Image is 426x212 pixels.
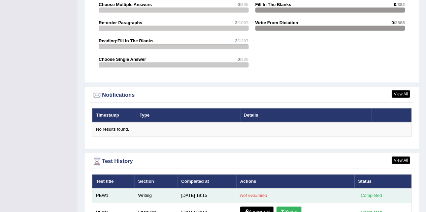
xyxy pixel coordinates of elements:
th: Type [136,108,240,122]
a: View All [392,90,410,98]
span: /382 [396,2,405,7]
span: /1007 [237,20,249,25]
td: [DATE] 19:15 [177,188,236,203]
th: Completed at [177,174,236,188]
strong: Reading:Fill In The Blanks [99,38,154,43]
strong: Re-order Paragraphs [99,20,142,25]
td: Writing [134,188,177,203]
strong: Write From Dictation [255,20,298,25]
td: PEW1 [92,188,135,203]
span: /2885 [394,20,405,25]
div: Test History [92,157,412,167]
span: 0 [237,2,240,7]
th: Actions [236,174,354,188]
div: No results found. [96,126,407,133]
span: 0 [237,57,240,62]
span: /305 [240,2,248,7]
span: /1297 [237,38,249,43]
div: Notifications [92,90,412,100]
th: Status [354,174,411,188]
strong: Choose Single Answer [99,57,146,62]
a: View All [392,157,410,164]
span: 2 [235,38,237,43]
div: Completed [358,192,384,199]
th: Details [240,108,371,122]
th: Test title [92,174,135,188]
span: /336 [240,57,248,62]
span: 0 [391,20,394,25]
em: Not evaluated [240,193,267,198]
th: Timestamp [92,108,136,122]
span: 2 [235,20,237,25]
th: Section [134,174,177,188]
span: 0 [394,2,396,7]
strong: Choose Multiple Answers [99,2,152,7]
strong: Fill In The Blanks [255,2,291,7]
